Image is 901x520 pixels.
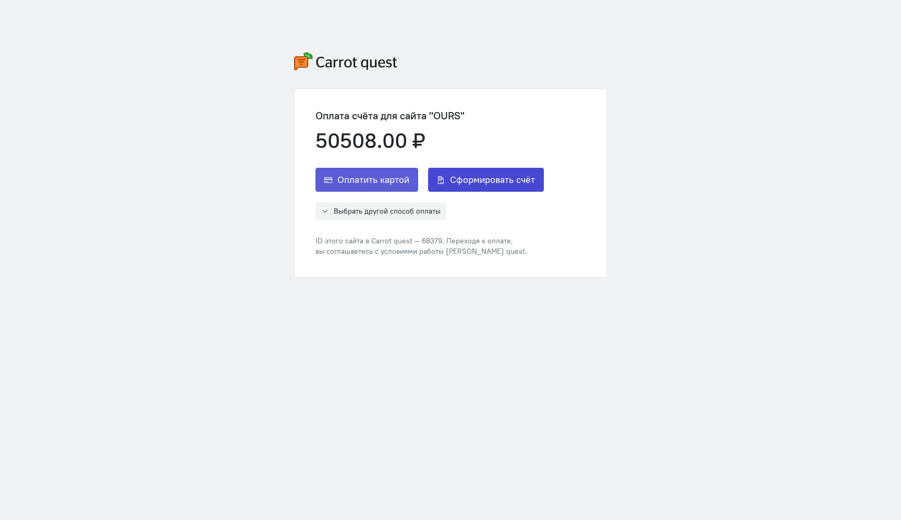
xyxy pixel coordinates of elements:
span: Сформировать счёт [450,174,535,186]
div: 50508.00 ₽ [315,129,544,152]
button: Сформировать счёт [428,168,544,192]
img: carrot-quest-logo.svg [294,52,397,70]
button: Выбрать другой способ оплаты [315,202,446,220]
button: Оплатить картой [315,168,418,192]
span: Выбрать другой способ оплаты [334,206,441,216]
div: Оплата счёта для сайта "OURS" [315,110,544,121]
span: Оплатить картой [337,174,409,186]
div: ID этого сайта в Carrot quest — 68379. Переходя к оплате, вы соглашаетесь с условиями работы [PER... [315,236,544,256]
